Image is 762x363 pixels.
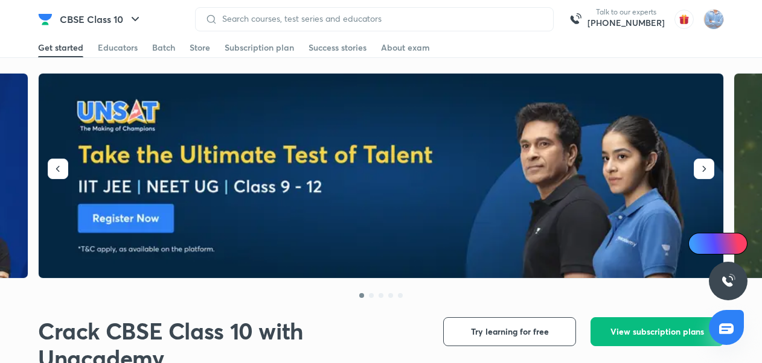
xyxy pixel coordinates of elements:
button: Try learning for free [443,317,576,346]
a: About exam [381,38,430,57]
div: Store [190,42,210,54]
p: Talk to our experts [588,7,665,17]
a: Store [190,38,210,57]
a: Success stories [309,38,367,57]
img: Icon [696,239,705,248]
span: View subscription plans [610,326,704,338]
img: Company Logo [38,12,53,27]
a: Subscription plan [225,38,294,57]
span: Ai Doubts [708,239,740,248]
div: About exam [381,42,430,54]
span: Try learning for free [471,326,549,338]
input: Search courses, test series and educators [217,14,543,24]
a: Ai Doubts [688,233,748,254]
button: CBSE Class 10 [53,7,150,31]
div: Success stories [309,42,367,54]
div: Get started [38,42,83,54]
img: call-us [563,7,588,31]
a: Get started [38,38,83,57]
div: Subscription plan [225,42,294,54]
img: avatar [674,10,694,29]
a: [PHONE_NUMBER] [588,17,665,29]
div: Batch [152,42,175,54]
img: ttu [721,274,735,288]
img: sukhneet singh sidhu [703,9,724,30]
a: Batch [152,38,175,57]
div: Educators [98,42,138,54]
a: Educators [98,38,138,57]
button: View subscription plans [591,317,724,346]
